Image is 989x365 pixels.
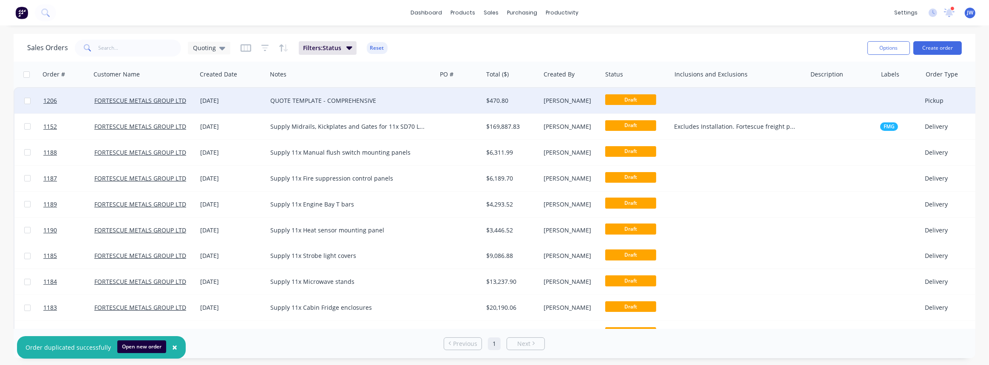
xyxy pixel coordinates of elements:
[486,277,534,286] div: $13,237.90
[925,252,977,260] div: Delivery
[926,70,958,79] div: Order Type
[810,70,843,79] div: Description
[488,337,501,350] a: Page 1 is your current page
[94,200,186,208] a: FORTESCUE METALS GROUP LTD
[486,303,534,312] div: $20,190.06
[544,226,596,235] div: [PERSON_NAME]
[43,321,94,346] a: 1180
[270,96,425,105] div: QUOTE TEMPLATE - COMPREHENSIVE
[453,340,477,348] span: Previous
[440,337,548,350] ul: Pagination
[43,218,94,243] a: 1190
[43,192,94,217] a: 1189
[43,122,57,131] span: 1152
[925,226,977,235] div: Delivery
[270,226,425,235] div: Supply 11x Heat sensor mounting panel
[486,148,534,157] div: $6,311.99
[43,269,94,294] a: 1184
[890,6,922,19] div: settings
[43,200,57,209] span: 1189
[43,88,94,113] a: 1206
[94,70,140,79] div: Customer Name
[43,148,57,157] span: 1188
[881,70,899,79] div: Labels
[884,122,895,131] span: FMG
[94,252,186,260] a: FORTESCUE METALS GROUP LTD
[925,200,977,209] div: Delivery
[867,41,910,55] button: Options
[43,114,94,139] a: 1152
[544,70,575,79] div: Created By
[43,243,94,269] a: 1185
[43,70,65,79] div: Order #
[880,122,898,131] button: FMG
[164,337,186,358] button: Close
[43,303,57,312] span: 1183
[200,200,264,209] div: [DATE]
[486,200,534,209] div: $4,293.52
[444,340,482,348] a: Previous page
[541,6,583,19] div: productivity
[925,303,977,312] div: Delivery
[200,148,264,157] div: [DATE]
[270,200,425,209] div: Supply 11x Engine Bay T bars
[270,122,425,131] div: Supply Midrails, Kickplates and Gates for 11x SD70 Locos.
[270,252,425,260] div: Supply 11x Strobe light covers
[200,303,264,312] div: [DATE]
[270,303,425,312] div: Supply 11x Cabin Fridge enclosures
[94,148,186,156] a: FORTESCUE METALS GROUP LTD
[446,6,479,19] div: products
[605,120,656,131] span: Draft
[544,148,596,157] div: [PERSON_NAME]
[605,301,656,312] span: Draft
[26,343,111,352] div: Order duplicated successfully
[486,96,534,105] div: $470.80
[440,70,453,79] div: PO #
[544,303,596,312] div: [PERSON_NAME]
[43,277,57,286] span: 1184
[544,122,596,131] div: [PERSON_NAME]
[486,122,534,131] div: $169,887.83
[605,94,656,105] span: Draft
[486,70,509,79] div: Total ($)
[200,122,264,131] div: [DATE]
[43,166,94,191] a: 1187
[406,6,446,19] a: dashboard
[367,42,388,54] button: Reset
[605,70,623,79] div: Status
[503,6,541,19] div: purchasing
[544,96,596,105] div: [PERSON_NAME]
[913,41,962,55] button: Create order
[605,224,656,234] span: Draft
[925,96,977,105] div: Pickup
[200,174,264,183] div: [DATE]
[486,226,534,235] div: $3,446.52
[43,295,94,320] a: 1183
[486,252,534,260] div: $9,086.88
[270,148,425,157] div: Supply 11x Manual flush switch mounting panels
[15,6,28,19] img: Factory
[303,44,341,52] span: Filters: Status
[605,275,656,286] span: Draft
[299,41,357,55] button: Filters:Status
[605,146,656,157] span: Draft
[94,303,186,311] a: FORTESCUE METALS GROUP LTD
[94,226,186,234] a: FORTESCUE METALS GROUP LTD
[99,40,181,57] input: Search...
[507,340,544,348] a: Next page
[270,70,286,79] div: Notes
[544,277,596,286] div: [PERSON_NAME]
[544,252,596,260] div: [PERSON_NAME]
[172,341,177,353] span: ×
[94,277,186,286] a: FORTESCUE METALS GROUP LTD
[117,340,166,353] button: Open new order
[925,174,977,183] div: Delivery
[605,198,656,208] span: Draft
[200,226,264,235] div: [DATE]
[544,174,596,183] div: [PERSON_NAME]
[200,70,237,79] div: Created Date
[43,226,57,235] span: 1190
[43,174,57,183] span: 1187
[43,140,94,165] a: 1188
[605,172,656,183] span: Draft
